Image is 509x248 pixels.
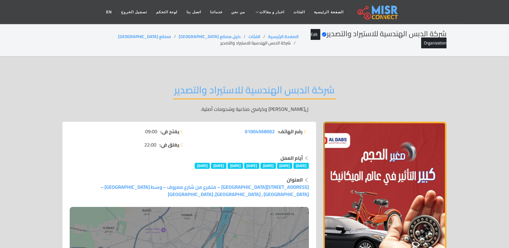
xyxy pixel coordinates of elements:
strong: رقم الهاتف: [278,128,303,135]
a: خدماتنا [206,6,227,18]
a: الفئات [248,33,260,40]
span: 09:00 [145,128,157,135]
a: من نحن [227,6,249,18]
a: دليل مصانع [GEOGRAPHIC_DATA] [179,33,241,40]
a: الصفحة الرئيسية [310,6,348,18]
strong: أيام العمل [280,153,303,163]
strong: العنوان [287,175,303,184]
a: اخبار و مقالات [249,6,289,18]
li: شركة الدبس الهندسية للاستيراد والتصدير [220,40,299,46]
a: 01004568002 [245,128,275,135]
a: EN [102,6,117,18]
span: اخبار و مقالات [259,9,285,15]
span: [DATE] [261,163,276,169]
span: [DATE] [244,163,260,169]
a: تسجيل الخروج [117,6,152,18]
strong: يغلق في: [159,141,179,148]
span: [DATE] [195,163,210,169]
span: 22:00 [144,141,156,148]
a: الفئات [289,6,310,18]
h2: شركة الدبس الهندسية للاستيراد والتصدير [299,30,447,47]
a: لوحة التحكم [152,6,182,18]
span: [DATE] [293,163,309,169]
span: [DATE] [228,163,243,169]
p: ل[PERSON_NAME] وكراسي صناعية وشحومات أصلية. [62,105,447,113]
h2: شركة الدبس الهندسية للاستيراد والتصدير [173,84,336,99]
svg: Verified account [322,32,327,37]
span: [DATE] [277,163,293,169]
a: الصفحة الرئيسية [268,33,299,40]
a: مصانع [GEOGRAPHIC_DATA] [118,33,171,40]
a: Edit Organization [311,29,447,49]
span: [DATE] [211,163,226,169]
a: اتصل بنا [182,6,205,18]
span: 01004568002 [245,127,275,136]
strong: يفتح في: [160,128,179,135]
img: main.misr_connect [357,5,398,20]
